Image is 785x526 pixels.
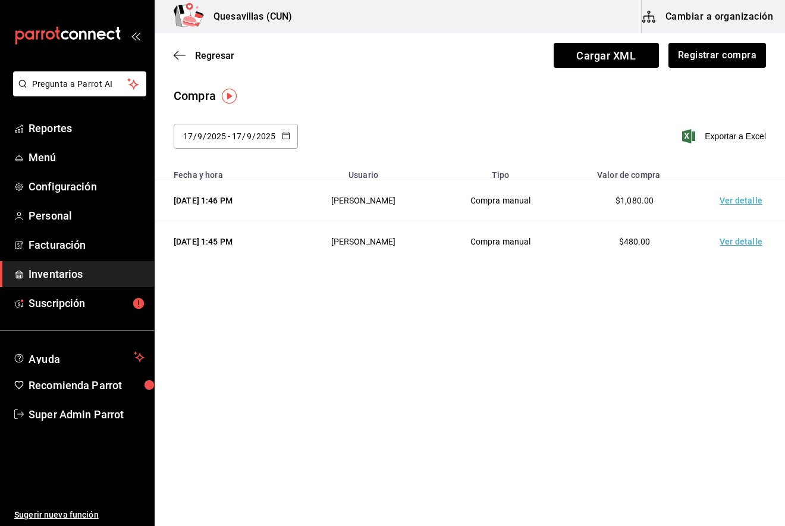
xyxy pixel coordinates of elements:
span: - [228,131,230,141]
td: [PERSON_NAME] [293,180,434,221]
button: Pregunta a Parrot AI [13,71,146,96]
span: Pregunta a Parrot AI [32,78,128,90]
button: Registrar compra [668,43,766,68]
span: Inventarios [29,266,145,282]
div: [DATE] 1:45 PM [174,236,279,248]
span: Personal [29,208,145,224]
span: / [242,131,246,141]
div: Compra [174,87,216,105]
button: open_drawer_menu [131,31,140,40]
input: Year [256,131,276,141]
img: Tooltip marker [222,89,237,104]
span: $480.00 [619,237,651,246]
a: Pregunta a Parrot AI [8,86,146,99]
td: Compra manual [434,221,567,262]
span: Configuración [29,179,145,195]
span: Cargar XML [554,43,659,68]
span: Menú [29,149,145,165]
input: Month [246,131,252,141]
h3: Quesavillas (CUN) [204,10,292,24]
span: Ayuda [29,350,129,364]
button: Exportar a Excel [684,129,766,143]
td: Compra manual [434,180,567,221]
th: Usuario [293,163,434,180]
input: Day [231,131,242,141]
input: Month [197,131,203,141]
span: $1,080.00 [616,196,654,205]
input: Year [206,131,227,141]
th: Fecha y hora [155,163,293,180]
td: Ver detalle [702,221,785,262]
span: / [252,131,256,141]
th: Valor de compra [567,163,702,180]
span: Sugerir nueva función [14,509,145,521]
span: / [203,131,206,141]
span: Suscripción [29,295,145,311]
div: [DATE] 1:46 PM [174,195,279,206]
input: Day [183,131,193,141]
span: Facturación [29,237,145,253]
span: Regresar [195,50,234,61]
span: Reportes [29,120,145,136]
span: Recomienda Parrot [29,377,145,393]
th: Tipo [434,163,567,180]
span: / [193,131,197,141]
button: Regresar [174,50,234,61]
span: Super Admin Parrot [29,406,145,422]
td: [PERSON_NAME] [293,221,434,262]
td: Ver detalle [702,180,785,221]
